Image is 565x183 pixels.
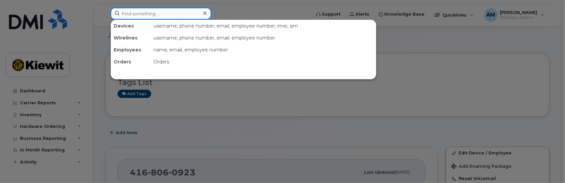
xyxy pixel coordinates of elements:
[111,44,151,56] div: Employees
[151,44,376,56] div: name, email, employee number
[111,32,151,44] div: Wirelines
[111,56,151,68] div: Orders
[111,20,151,32] div: Devices
[151,20,376,32] div: username, phone number, email, employee number, imei, sim
[536,154,560,178] iframe: Messenger Launcher
[151,32,376,44] div: username, phone number, email, employee number
[151,56,376,68] div: Orders
[111,8,211,20] input: Find something...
